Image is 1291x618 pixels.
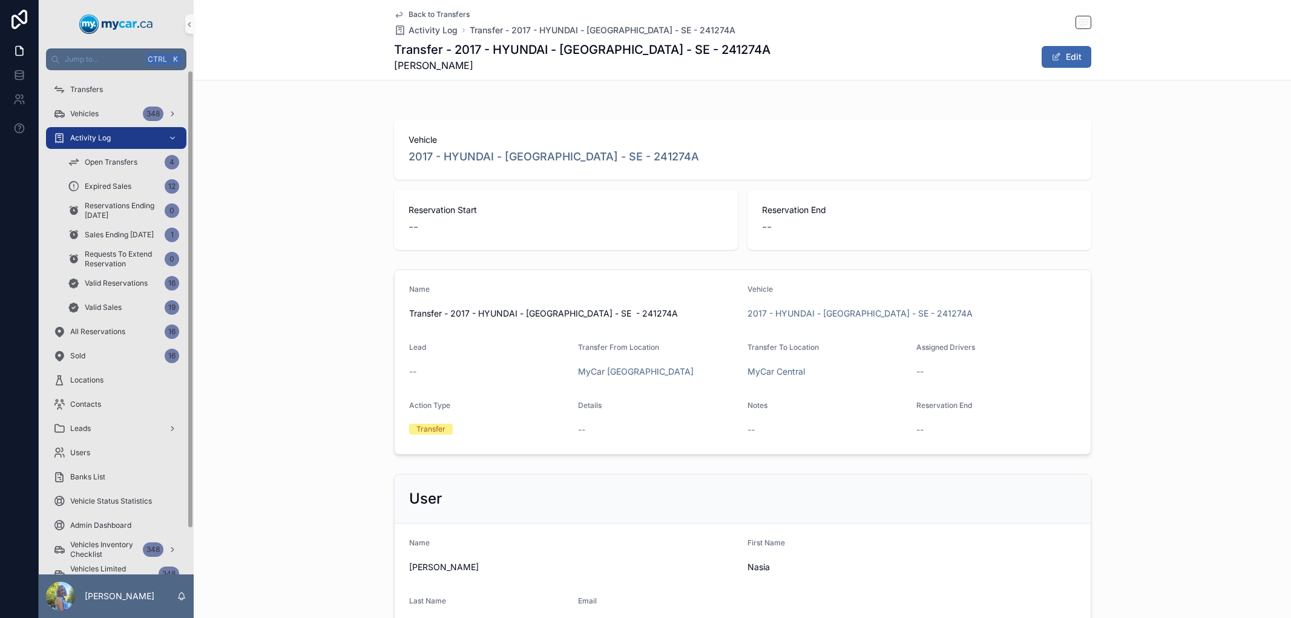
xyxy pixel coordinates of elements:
[85,157,137,167] span: Open Transfers
[409,366,416,378] span: --
[165,349,179,363] div: 16
[916,424,924,436] span: --
[70,351,85,361] span: Sold
[165,252,179,266] div: 0
[143,107,163,121] div: 348
[165,228,179,242] div: 1
[747,538,785,547] span: First Name
[747,366,805,378] a: MyCar Central
[70,424,91,433] span: Leads
[165,276,179,291] div: 16
[70,133,111,143] span: Activity Log
[747,343,819,352] span: Transfer To Location
[46,514,186,536] a: Admin Dashboard
[409,343,426,352] span: Lead
[747,401,767,410] span: Notes
[171,54,180,64] span: K
[165,203,179,218] div: 0
[409,24,458,36] span: Activity Log
[578,366,694,378] a: MyCar [GEOGRAPHIC_DATA]
[165,300,179,315] div: 19
[61,248,186,270] a: Requests To Extend Reservation0
[61,176,186,197] a: Expired Sales12
[70,496,152,506] span: Vehicle Status Statistics
[46,345,186,367] a: Sold16
[85,278,148,288] span: Valid Reservations
[79,15,153,34] img: App logo
[85,230,154,240] span: Sales Ending [DATE]
[61,272,186,294] a: Valid Reservations16
[409,561,738,573] span: [PERSON_NAME]
[46,103,186,125] a: Vehicles348
[916,343,975,352] span: Assigned Drivers
[747,284,773,294] span: Vehicle
[409,284,430,294] span: Name
[70,564,154,583] span: Vehicles Limited Inventory
[46,539,186,560] a: Vehicles Inventory Checklist348
[70,448,90,458] span: Users
[394,10,470,19] a: Back to Transfers
[394,58,770,73] span: [PERSON_NAME]
[578,424,585,436] span: --
[46,48,186,70] button: Jump to...CtrlK
[46,369,186,391] a: Locations
[394,24,458,36] a: Activity Log
[165,155,179,169] div: 4
[65,54,142,64] span: Jump to...
[70,521,131,530] span: Admin Dashboard
[578,401,602,410] span: Details
[70,85,103,94] span: Transfers
[165,179,179,194] div: 12
[70,327,125,337] span: All Reservations
[46,393,186,415] a: Contacts
[46,490,186,512] a: Vehicle Status Statistics
[70,472,105,482] span: Banks List
[409,134,1077,146] span: Vehicle
[143,542,163,557] div: 348
[70,109,99,119] span: Vehicles
[416,424,445,435] div: Transfer
[70,540,138,559] span: Vehicles Inventory Checklist
[61,151,186,173] a: Open Transfers4
[46,127,186,149] a: Activity Log
[578,596,597,605] span: Email
[762,219,772,235] span: --
[762,204,1077,216] span: Reservation End
[46,563,186,585] a: Vehicles Limited Inventory348
[409,307,738,320] span: Transfer - 2017 - HYUNDAI - [GEOGRAPHIC_DATA] - SE - 241274A
[409,10,470,19] span: Back to Transfers
[146,53,168,65] span: Ctrl
[85,249,160,269] span: Requests To Extend Reservation
[470,24,735,36] a: Transfer - 2017 - HYUNDAI - [GEOGRAPHIC_DATA] - SE - 241274A
[409,204,723,216] span: Reservation Start
[70,399,101,409] span: Contacts
[409,148,699,165] a: 2017 - HYUNDAI - [GEOGRAPHIC_DATA] - SE - 241274A
[916,401,972,410] span: Reservation End
[39,70,194,574] div: scrollable content
[46,418,186,439] a: Leads
[159,567,179,581] div: 348
[747,424,755,436] span: --
[85,303,122,312] span: Valid Sales
[394,41,770,58] h1: Transfer - 2017 - HYUNDAI - [GEOGRAPHIC_DATA] - SE - 241274A
[409,596,446,605] span: Last Name
[1042,46,1091,68] button: Edit
[46,79,186,100] a: Transfers
[409,538,430,547] span: Name
[85,182,131,191] span: Expired Sales
[61,200,186,222] a: Reservations Ending [DATE]0
[85,201,160,220] span: Reservations Ending [DATE]
[165,324,179,339] div: 16
[61,224,186,246] a: Sales Ending [DATE]1
[916,366,924,378] span: --
[46,321,186,343] a: All Reservations16
[409,219,418,235] span: --
[85,590,154,602] p: [PERSON_NAME]
[578,343,659,352] span: Transfer From Location
[409,489,442,508] h2: User
[747,307,973,320] a: 2017 - HYUNDAI - [GEOGRAPHIC_DATA] - SE - 241274A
